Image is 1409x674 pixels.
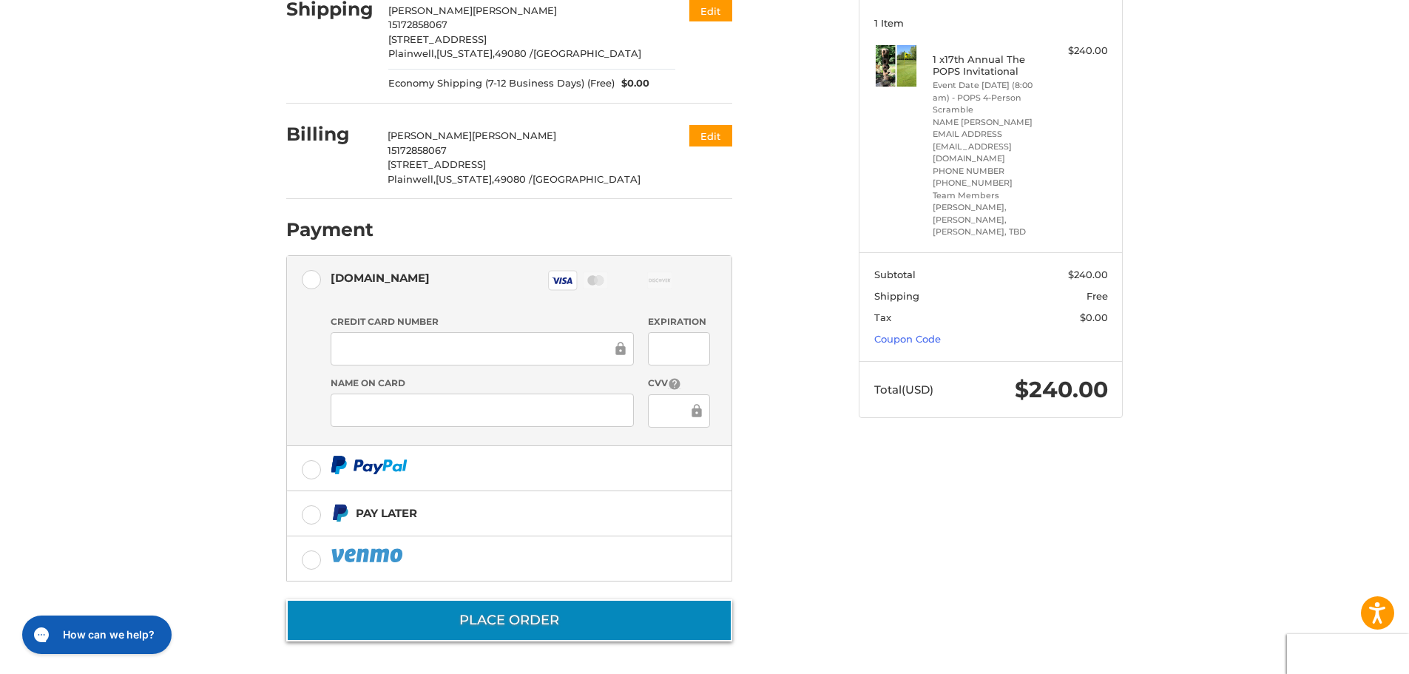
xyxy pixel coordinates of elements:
[933,79,1046,116] li: Event Date [DATE] (8:00 am) - POPS 4-Person Scramble
[615,76,650,91] span: $0.00
[331,377,634,390] label: Name on Card
[388,18,447,30] span: 15172858067
[331,504,349,522] img: Pay Later icon
[388,173,436,185] span: Plainwell,
[648,377,709,391] label: CVV
[933,128,1046,165] li: EMAIL ADDRESS [EMAIL_ADDRESS][DOMAIN_NAME]
[933,53,1046,78] h4: 1 x 17th Annual The POPS Invitational
[473,4,557,16] span: [PERSON_NAME]
[436,47,495,59] span: [US_STATE],
[388,158,486,170] span: [STREET_ADDRESS]
[874,269,916,280] span: Subtotal
[286,123,373,146] h2: Billing
[388,129,472,141] span: [PERSON_NAME]
[388,33,487,45] span: [STREET_ADDRESS]
[356,501,417,525] div: Pay Later
[495,47,533,59] span: 49080 /
[933,116,1046,129] li: NAME [PERSON_NAME]
[331,315,634,328] label: Credit Card Number
[331,266,430,290] div: [DOMAIN_NAME]
[286,218,374,241] h2: Payment
[933,189,1046,238] li: Team Members [PERSON_NAME], [PERSON_NAME], [PERSON_NAME], TBD
[689,125,732,146] button: Edit
[15,610,176,659] iframe: Gorgias live chat messenger
[388,4,473,16] span: [PERSON_NAME]
[331,456,408,474] img: PayPal icon
[1080,311,1108,323] span: $0.00
[388,76,615,91] span: Economy Shipping (7-12 Business Days) (Free)
[874,311,891,323] span: Tax
[1068,269,1108,280] span: $240.00
[388,144,447,156] span: 15172858067
[436,173,494,185] span: [US_STATE],
[494,173,533,185] span: 49080 /
[933,165,1046,189] li: PHONE NUMBER [PHONE_NUMBER]
[1015,376,1108,403] span: $240.00
[874,383,933,397] span: Total (USD)
[341,340,612,357] iframe: To enrich screen reader interactions, please activate Accessibility in Grammarly extension settings
[472,129,556,141] span: [PERSON_NAME]
[1087,290,1108,302] span: Free
[648,315,709,328] label: Expiration
[533,47,641,59] span: [GEOGRAPHIC_DATA]
[874,17,1108,29] h3: 1 Item
[286,599,732,641] button: Place Order
[874,290,919,302] span: Shipping
[533,173,641,185] span: [GEOGRAPHIC_DATA]
[1287,634,1409,674] iframe: Google Customer Reviews
[874,333,941,345] a: Coupon Code
[331,546,406,565] img: PayPal icon
[1050,44,1108,58] div: $240.00
[388,47,436,59] span: Plainwell,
